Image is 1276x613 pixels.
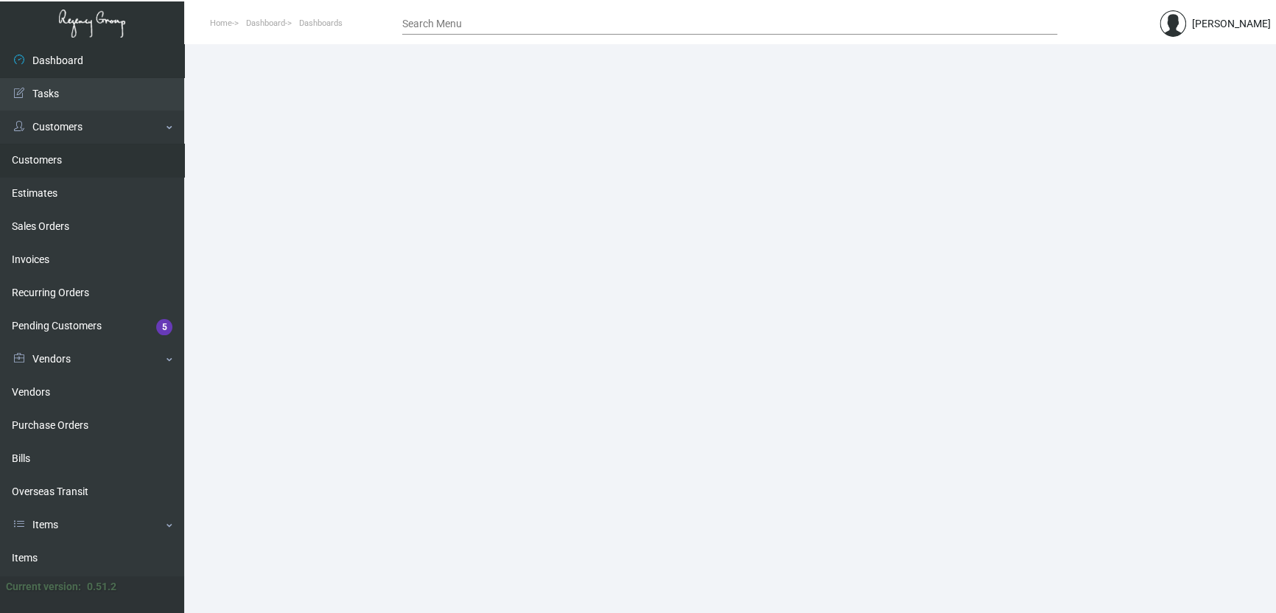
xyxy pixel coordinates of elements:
div: Current version: [6,579,81,595]
div: 0.51.2 [87,579,116,595]
span: Dashboard [246,18,285,28]
div: [PERSON_NAME] [1192,16,1271,32]
span: Home [210,18,232,28]
span: Dashboards [299,18,343,28]
img: admin@bootstrapmaster.com [1160,10,1186,37]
